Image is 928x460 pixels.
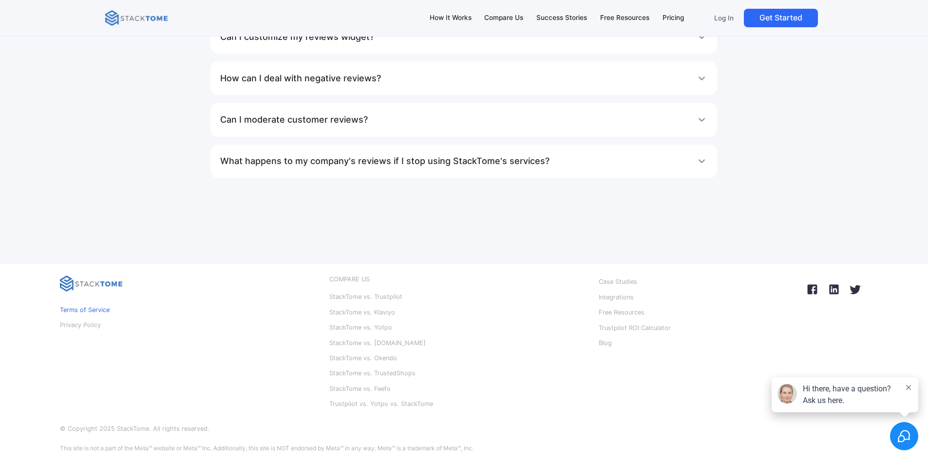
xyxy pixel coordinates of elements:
a: StackTome vs. [DOMAIN_NAME] [329,337,426,350]
a: Get Started [744,9,818,27]
a: StackTome vs. Klaviyo [329,306,395,319]
a: Privacy Policy [60,319,101,331]
h1: How can I deal with negative reviews? [220,69,381,88]
a: Integrations [599,291,634,304]
a: How It Works [425,8,476,28]
a: Terms of Service [60,304,110,316]
a: StackTome vs. Yotpo [329,321,392,334]
a: StackTome vs. TrustedShops [329,367,416,380]
img: StackTome Facebook profile [803,280,821,298]
a: Case Studies [599,276,637,288]
a: StackTome vs. Trustpilot [329,291,402,303]
h1: Can I customize my reviews widget? [220,27,374,47]
a: Trustpilot vs. Yotpo vs. StackTome [329,398,433,410]
img: StackTome X (Twitter) profile [847,280,864,298]
a: Pricing [658,8,688,28]
a: Free Resources [599,306,644,319]
a: Blog [599,337,612,350]
div: Success Stories [536,13,587,23]
a: StackTome vs. Feefo [329,383,391,395]
a: Success Stories [532,8,592,28]
p: Log In [714,14,734,22]
img: StackTome logo [60,276,122,291]
a: Compare Us [480,8,528,28]
a: Free Resources [595,8,654,28]
div: Compare Us [484,13,523,23]
a: StackTome vs. Okendo [329,352,397,365]
h1: Can I moderate customer reviews? [220,110,368,129]
img: StackTome LinkedIn profile [825,280,843,298]
h1: What happens to my company's reviews if I stop using StackTome's services? [220,151,549,171]
div: Free Resources [600,13,649,23]
p: © Copyright 2025 StackTome. All rights reserved. [60,424,209,433]
a: Trustpilot ROI Calculator [599,322,671,334]
p: This site is not a part of the Meta™ website or Meta™ Inc. Additionally, this site is NOT endorse... [60,444,473,452]
div: How It Works [430,13,472,23]
div: Pricing [663,13,684,23]
a: Log In [708,9,740,27]
div: COMPARE US [329,276,370,283]
a: COMPARE US [329,276,370,288]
